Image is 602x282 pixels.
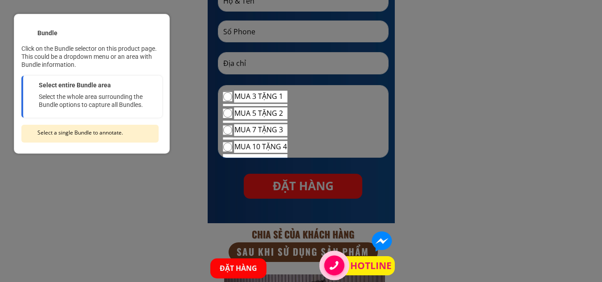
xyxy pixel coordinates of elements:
div: < [21,27,30,39]
div: Select entire Bundle area [39,81,111,89]
a: HOTLINE [350,258,394,274]
div: Select a single Bundle to annotate. [37,130,123,135]
div: Click on the Bundle selector on this product page. This could be a dropdown menu or an area with ... [21,45,162,69]
div: Select the whole area surrounding the Bundle options to capture all Bundles. [39,93,157,109]
div: Bundle [37,29,57,37]
p: ĐẶT HÀNG [210,258,266,278]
